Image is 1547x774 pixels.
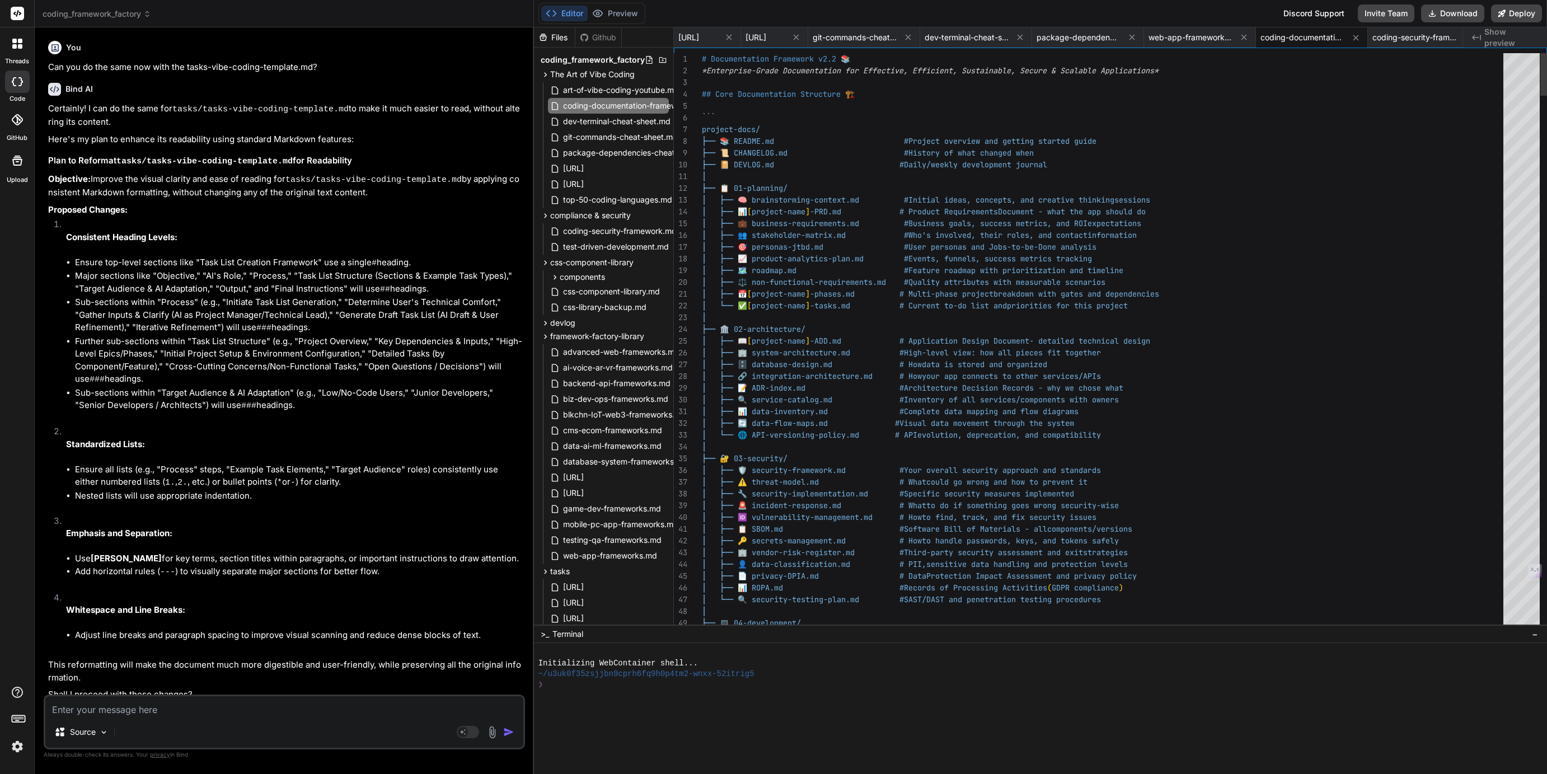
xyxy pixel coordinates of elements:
[926,477,1087,487] span: could go wrong and how to prevent it
[48,659,523,684] p: This reformatting will make the document much more digestible and user-friendly, while preserving...
[674,218,687,229] div: 15
[908,218,1087,228] span: Business goals, success metrics, and ROI
[1087,218,1141,228] span: expectations
[674,112,687,124] div: 6
[1083,547,1128,557] span: strategies
[702,301,747,311] span: │ └── ✅
[752,289,805,299] span: project-name
[674,53,687,65] div: 1
[538,658,698,669] span: Initializing WebContainer shell...
[1037,32,1121,43] span: package-dependencies-cheat-sheet.md
[48,133,523,146] p: Here's my plan to enhance its readability using standard Markdown features:
[66,528,172,538] strong: Emphasis and Separation:
[702,242,908,252] span: │ ├── 🎯 personas-jtbd.md #
[702,312,706,322] span: │
[908,242,1096,252] span: User personas and Jobs-to-be-Done analysis
[674,229,687,241] div: 16
[1047,583,1052,593] span: (
[66,232,177,242] strong: Consistent Heading Levels:
[702,171,706,181] span: │
[503,726,514,738] img: icon
[562,240,670,254] span: test-driven-development.md
[1358,4,1414,22] button: Invite Team
[560,271,605,283] span: components
[48,173,523,199] p: Improve the visual clarity and ease of reading for by applying consistent Markdown formatting, wi...
[8,737,27,756] img: settings
[674,465,687,476] div: 36
[674,65,687,77] div: 2
[702,218,908,228] span: │ ├── 💼 business-requirements.md #
[75,463,523,490] li: Ensure all lists (e.g., "Process" steps, "Example Task Elements," "Target Audience" roles) consis...
[917,430,1101,440] span: evolution, deprecation, and compatibility
[810,289,993,299] span: -phases.md # Multi-phase project
[908,148,1034,158] span: History of what changed when
[372,259,377,268] code: #
[702,383,904,393] span: │ ├── 📝 ADR-index.md #
[904,594,1101,604] span: SAST/DAST and penetration testing procedures
[562,580,585,594] span: [URL]
[575,32,621,43] div: Github
[674,347,687,359] div: 26
[674,606,687,617] div: 48
[674,323,687,335] div: 24
[752,336,805,346] span: project-name
[1029,336,1150,346] span: - detailed technical design
[534,32,575,43] div: Files
[674,500,687,512] div: 39
[908,265,1123,275] span: Feature roadmap with prioritization and timeline
[746,32,766,43] span: [URL]
[702,265,908,275] span: │ ├── 🗺️ roadmap.md #
[75,565,523,579] li: Add horizontal rules ( ) to visually separate major sections for better flow.
[702,54,850,64] span: # Documentation Framework v2.2 📚
[674,300,687,312] div: 22
[702,207,747,217] span: │ ├── 📊
[541,6,588,21] button: Editor
[674,570,687,582] div: 45
[1148,32,1232,43] span: web-app-frameworks.md
[813,32,897,43] span: git-commands-cheat-sheet.md
[674,171,687,182] div: 11
[674,394,687,406] div: 30
[1007,301,1128,311] span: priorities for this project
[925,32,1009,43] span: dev-terminal-cheat-sheet.md
[702,89,855,99] span: ## Core Documentation Structure 🏗️
[10,94,25,104] label: code
[702,289,747,299] span: │ ├── 📅
[702,183,787,193] span: ├── 📋 01-planning/
[7,133,27,143] label: GitHub
[75,387,523,413] li: Sub-sections within "Target Audience & AI Adaptation" (e.g., "Low/No-Code Users," "Junior Develop...
[550,317,575,329] span: devlog
[75,490,523,503] li: Nested lists will use appropriate indentation.
[75,335,523,387] li: Further sub-sections within "Task List Structure" (e.g., "Project Overview," "Key Dependencies & ...
[562,549,658,562] span: web-app-frameworks.md
[674,406,687,418] div: 31
[922,536,1119,546] span: to handle passwords, keys, and tokens safely
[44,749,525,760] p: Always double-check its answers. Your in Bind
[674,512,687,523] div: 40
[674,88,687,100] div: 4
[674,582,687,594] div: 46
[702,230,908,240] span: │ ├── 👥 stakeholder-matrix.md #
[702,124,760,134] span: project-docs/
[66,439,145,449] strong: Standardized Lists:
[674,182,687,194] div: 12
[702,112,715,123] span: ```
[1277,4,1351,22] div: Discord Support
[7,175,28,185] label: Upload
[562,177,585,191] span: [URL]
[1491,4,1542,22] button: Deploy
[5,57,29,66] label: threads
[538,669,754,679] span: ~/u3uk0f35zsjjbn9cprh6fq9h0p4tm2-wnxx-52itrig5
[1532,628,1538,640] span: −
[922,512,1096,522] span: to find, track, and fix security issues
[48,61,523,74] p: Can you do the same now with the tasks-vibe-coding-template.md?
[562,285,661,298] span: css-component-library.md
[926,571,1137,581] span: Protection Impact Assessment and privacy policy
[922,371,1101,381] span: your app connects to other services/APIs
[810,336,1029,346] span: -ADD.md # Application Design Document
[562,439,663,453] span: data-ai-ml-frameworks.md
[674,124,687,135] div: 7
[48,102,523,129] p: Certainly! I can do the same for to make it much easier to read, without altering its content.
[747,336,752,346] span: [
[674,453,687,465] div: 35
